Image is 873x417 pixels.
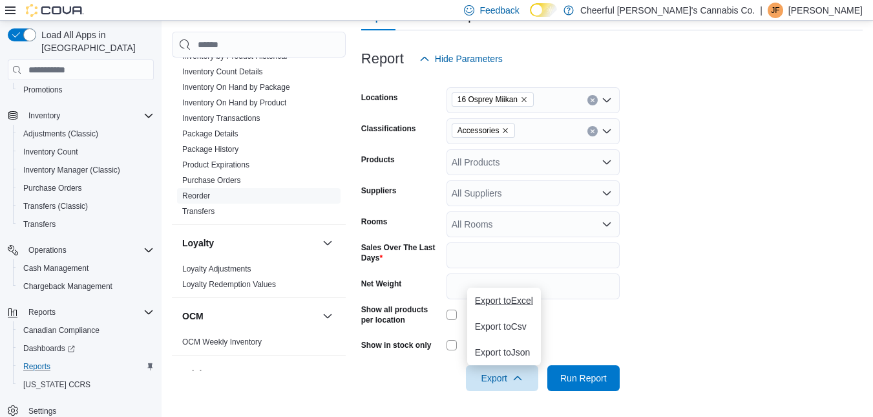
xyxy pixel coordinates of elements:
[3,241,159,259] button: Operations
[182,144,238,155] span: Package History
[23,165,120,175] span: Inventory Manager (Classic)
[560,372,607,385] span: Run Report
[361,217,388,227] label: Rooms
[361,51,404,67] h3: Report
[36,28,154,54] span: Load All Apps in [GEOGRAPHIC_DATA]
[182,98,286,107] a: Inventory On Hand by Product
[467,288,541,314] button: Export toExcel
[182,113,260,123] span: Inventory Transactions
[23,325,100,336] span: Canadian Compliance
[768,3,783,18] div: Jason Fitzpatrick
[602,188,612,198] button: Open list of options
[182,160,249,170] span: Product Expirations
[18,126,103,142] a: Adjustments (Classic)
[361,186,397,196] label: Suppliers
[28,111,60,121] span: Inventory
[18,377,154,392] span: Washington CCRS
[182,52,288,61] a: Inventory by Product Historical
[23,263,89,273] span: Cash Management
[13,277,159,295] button: Chargeback Management
[530,3,557,17] input: Dark Mode
[13,143,159,161] button: Inventory Count
[18,359,56,374] a: Reports
[23,380,90,390] span: [US_STATE] CCRS
[23,242,154,258] span: Operations
[13,321,159,339] button: Canadian Compliance
[182,264,251,274] span: Loyalty Adjustments
[760,3,763,18] p: |
[18,359,154,374] span: Reports
[182,206,215,217] span: Transfers
[467,314,541,339] button: Export toCsv
[28,245,67,255] span: Operations
[452,123,516,138] span: Accessories
[23,361,50,372] span: Reports
[182,129,238,139] span: Package Details
[18,126,154,142] span: Adjustments (Classic)
[172,33,346,224] div: Inventory
[182,367,213,380] h3: Pricing
[18,279,154,294] span: Chargeback Management
[182,83,290,92] a: Inventory On Hand by Package
[3,107,159,125] button: Inventory
[182,310,204,323] h3: OCM
[13,179,159,197] button: Purchase Orders
[18,198,154,214] span: Transfers (Classic)
[320,366,335,381] button: Pricing
[602,219,612,230] button: Open list of options
[788,3,863,18] p: [PERSON_NAME]
[501,127,509,134] button: Remove Accessories from selection in this group
[23,281,112,292] span: Chargeback Management
[23,305,154,320] span: Reports
[13,259,159,277] button: Cash Management
[13,339,159,358] a: Dashboards
[602,95,612,105] button: Open list of options
[182,264,251,273] a: Loyalty Adjustments
[182,175,241,186] span: Purchase Orders
[320,308,335,324] button: OCM
[13,215,159,233] button: Transfers
[458,93,518,106] span: 16 Osprey Miikan
[18,144,154,160] span: Inventory Count
[361,242,441,263] label: Sales Over The Last Days
[13,358,159,376] button: Reports
[452,92,534,107] span: 16 Osprey Miikan
[182,114,260,123] a: Inventory Transactions
[28,307,56,317] span: Reports
[361,305,441,325] label: Show all products per location
[466,365,538,391] button: Export
[479,4,519,17] span: Feedback
[28,406,56,416] span: Settings
[26,4,84,17] img: Cova
[361,123,416,134] label: Classifications
[182,367,317,380] button: Pricing
[458,124,500,137] span: Accessories
[18,323,105,338] a: Canadian Compliance
[182,82,290,92] span: Inventory On Hand by Package
[23,85,63,95] span: Promotions
[587,95,598,105] button: Clear input
[13,125,159,143] button: Adjustments (Classic)
[18,261,154,276] span: Cash Management
[18,279,118,294] a: Chargeback Management
[771,3,779,18] span: JF
[18,180,154,196] span: Purchase Orders
[18,82,154,98] span: Promotions
[23,129,98,139] span: Adjustments (Classic)
[23,108,154,123] span: Inventory
[18,162,154,178] span: Inventory Manager (Classic)
[182,67,263,77] span: Inventory Count Details
[18,82,68,98] a: Promotions
[182,67,263,76] a: Inventory Count Details
[182,237,317,250] button: Loyalty
[435,52,503,65] span: Hide Parameters
[18,144,83,160] a: Inventory Count
[23,219,56,230] span: Transfers
[361,340,432,350] label: Show in stock only
[23,147,78,157] span: Inventory Count
[13,376,159,394] button: [US_STATE] CCRS
[182,98,286,108] span: Inventory On Hand by Product
[475,321,533,332] span: Export to Csv
[587,126,598,136] button: Clear input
